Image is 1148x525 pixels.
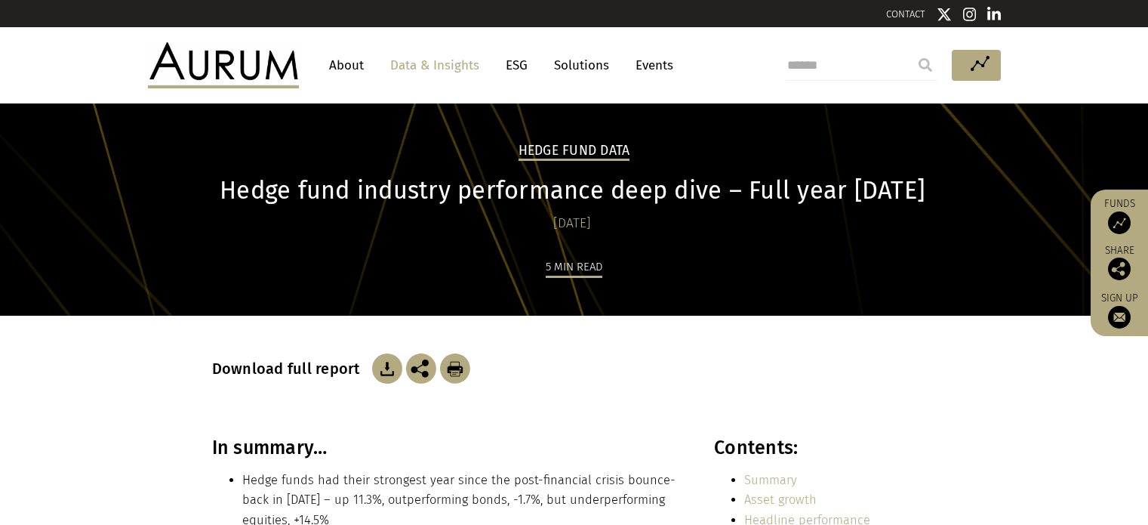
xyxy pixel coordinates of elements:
img: Download Article [372,354,402,384]
img: Twitter icon [937,7,952,22]
h3: In summary… [212,437,682,459]
img: Access Funds [1108,212,1131,234]
h3: Contents: [714,437,932,459]
img: Download Article [440,354,470,384]
img: Aurum [148,42,299,88]
input: Submit [910,50,940,80]
a: ESG [498,51,535,79]
img: Share this post [1108,258,1131,280]
a: CONTACT [886,8,925,20]
div: Share [1098,246,1140,280]
a: Asset growth [744,493,817,507]
img: Sign up to our newsletter [1108,306,1131,329]
div: [DATE] [212,213,933,234]
img: Share this post [406,354,436,384]
img: Instagram icon [963,7,977,22]
img: Linkedin icon [987,7,1001,22]
h3: Download full report [212,360,368,378]
a: About [322,51,371,79]
a: Sign up [1098,292,1140,329]
a: Solutions [546,51,617,79]
a: Events [628,51,673,79]
h2: Hedge Fund Data [519,143,630,161]
a: Summary [744,473,797,487]
a: Funds [1098,197,1140,234]
div: 5 min read [546,258,602,278]
a: Data & Insights [383,51,487,79]
h1: Hedge fund industry performance deep dive – Full year [DATE] [212,176,933,205]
